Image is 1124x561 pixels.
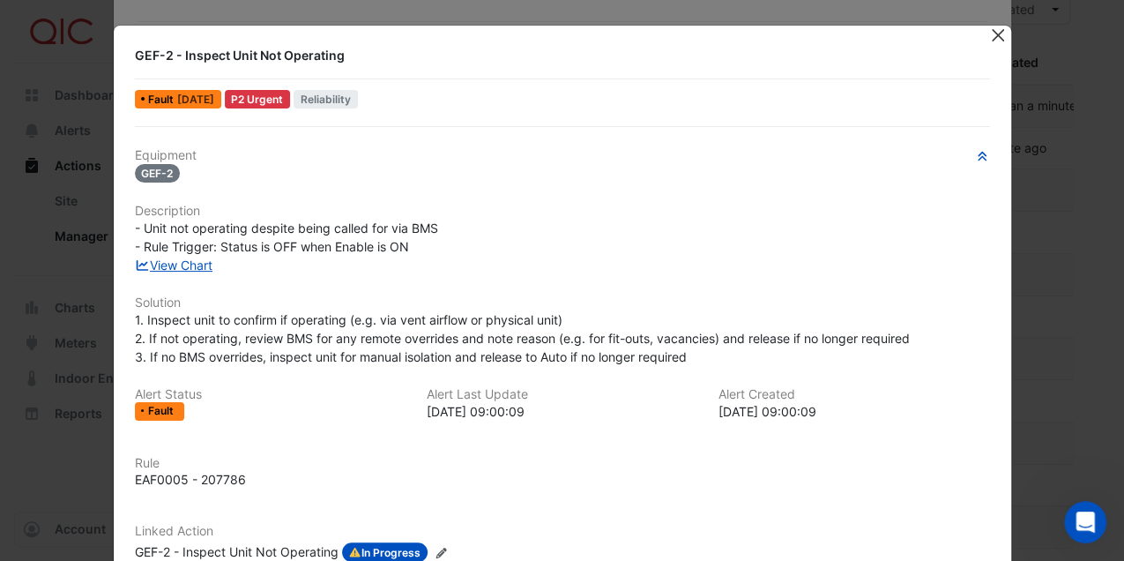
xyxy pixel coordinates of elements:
span: Fault [148,406,177,416]
span: GEF-2 [135,164,181,183]
fa-icon: Edit Linked Action [435,546,448,559]
iframe: Intercom live chat [1064,501,1106,543]
span: - Unit not operating despite being called for via BMS - Rule Trigger: Status is OFF when Enable i... [135,221,438,254]
button: Close [989,26,1008,44]
h6: Equipment [135,148,990,163]
span: Mon 21-Jul-2025 09:00 AEST [177,93,214,106]
span: Reliability [294,90,358,108]
a: View Chart [135,258,213,273]
div: [DATE] 09:00:09 [718,402,989,421]
h6: Alert Status [135,387,406,402]
div: GEF-2 - Inspect Unit Not Operating [135,47,969,64]
h6: Alert Last Update [427,387,697,402]
h6: Rule [135,456,990,471]
div: EAF0005 - 207786 [135,470,246,489]
span: 1. Inspect unit to confirm if operating (e.g. via vent airflow or physical unit) 2. If not operat... [135,312,910,364]
h6: Solution [135,295,990,310]
h6: Alert Created [718,387,989,402]
div: [DATE] 09:00:09 [427,402,697,421]
div: P2 Urgent [225,90,291,108]
h6: Description [135,204,990,219]
span: Fault [148,94,177,105]
h6: Linked Action [135,524,990,539]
